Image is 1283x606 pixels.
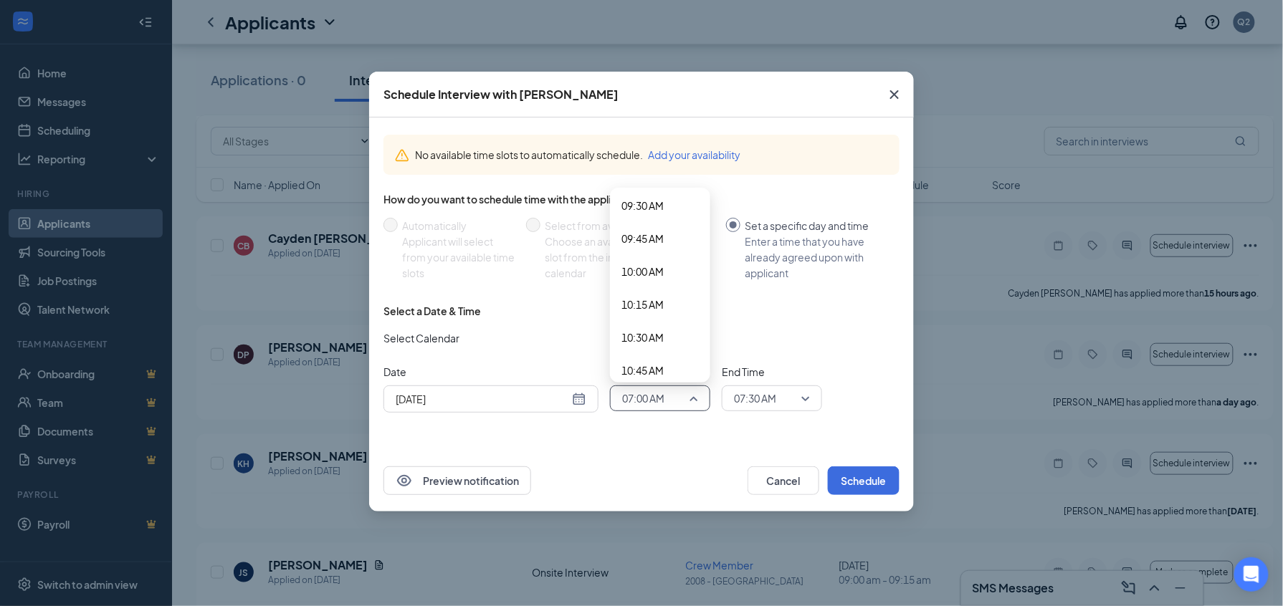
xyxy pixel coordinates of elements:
div: Choose an available day and time slot from the interview lead’s calendar [545,234,715,281]
div: Set a specific day and time [745,218,888,234]
span: 07:30 AM [734,388,776,409]
div: Automatically [402,218,515,234]
button: Add your availability [648,147,740,163]
div: Select a Date & Time [383,304,481,318]
div: How do you want to schedule time with the applicant? [383,192,900,206]
button: Close [875,72,914,117]
button: Cancel [748,466,819,495]
span: 10:45 AM [621,362,664,378]
span: 07:00 AM [622,388,664,409]
svg: Cross [886,86,903,103]
span: Select Calendar [383,330,459,346]
span: 09:30 AM [621,198,664,213]
div: Enter a time that you have already agreed upon with applicant [745,234,888,281]
span: 10:15 AM [621,297,664,312]
span: End Time [722,364,822,380]
input: Sep 17, 2025 [396,391,569,407]
svg: Eye [396,472,413,489]
span: Date [383,364,598,380]
span: 10:30 AM [621,330,664,345]
button: EyePreview notification [383,466,531,495]
svg: Warning [395,148,409,163]
div: No available time slots to automatically schedule. [415,147,888,163]
div: Applicant will select from your available time slots [402,234,515,281]
button: Schedule [828,466,900,495]
span: 09:45 AM [621,231,664,246]
div: Select from availability [545,218,715,234]
div: Open Intercom Messenger [1234,557,1269,592]
span: 10:00 AM [621,264,664,279]
div: Schedule Interview with [PERSON_NAME] [383,87,619,102]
